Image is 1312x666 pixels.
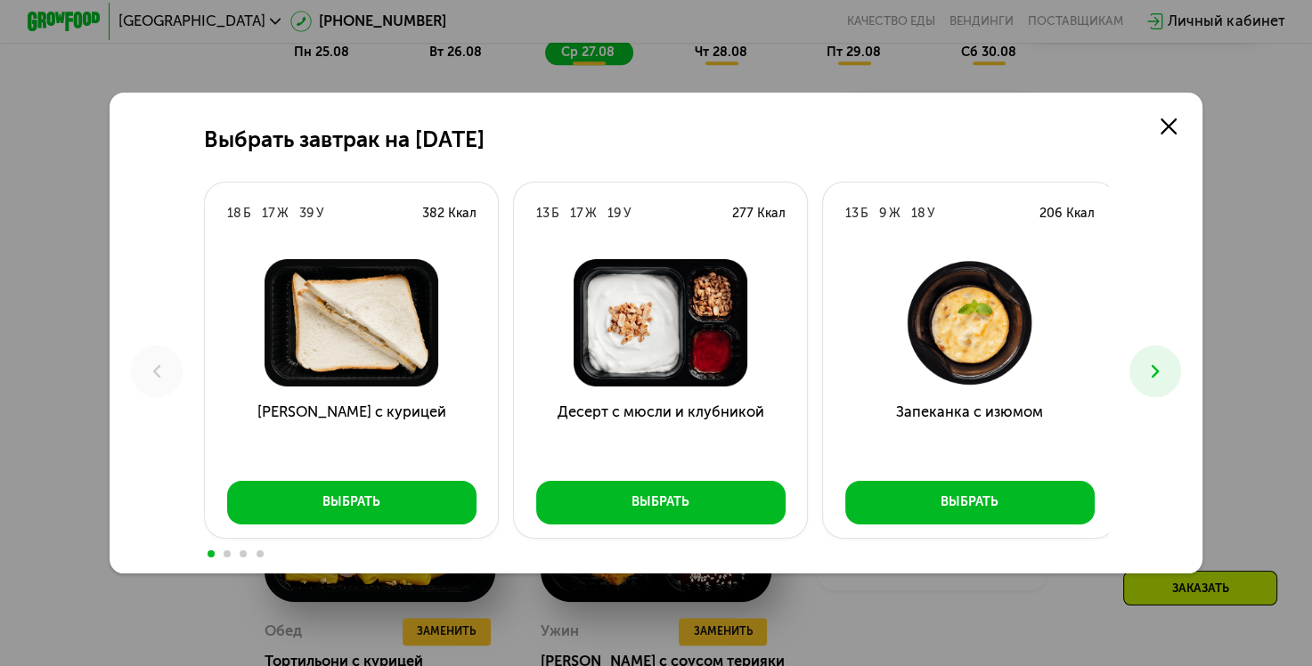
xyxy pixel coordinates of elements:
button: Выбрать [845,481,1095,524]
div: Выбрать [632,493,689,511]
div: Б [860,205,868,223]
div: 13 [845,205,859,223]
div: 17 [570,205,583,223]
h3: Десерт с мюсли и клубникой [514,402,807,467]
div: У [927,205,935,223]
img: Запеканка с изюмом [837,259,1101,386]
div: Выбрать [941,493,998,511]
div: 19 [607,205,622,223]
h3: [PERSON_NAME] с курицей [205,402,498,467]
div: 13 [536,205,550,223]
div: 18 [227,205,241,223]
div: 18 [911,205,925,223]
div: Ж [889,205,900,223]
div: Б [243,205,251,223]
img: Сэндвич с курицей [219,259,483,386]
div: 17 [262,205,275,223]
div: Б [551,205,559,223]
button: Выбрать [536,481,786,524]
h3: Запеканка с изюмом [823,402,1116,467]
h2: Выбрать завтрак на [DATE] [204,127,485,153]
div: 382 Ккал [422,205,477,223]
div: Выбрать [322,493,380,511]
div: 206 Ккал [1039,205,1095,223]
div: Ж [277,205,289,223]
div: Ж [585,205,597,223]
div: 39 [299,205,314,223]
div: 9 [879,205,887,223]
button: Выбрать [227,481,477,524]
div: У [623,205,632,223]
img: Десерт с мюсли и клубникой [528,259,792,386]
div: 277 Ккал [732,205,786,223]
div: У [316,205,324,223]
